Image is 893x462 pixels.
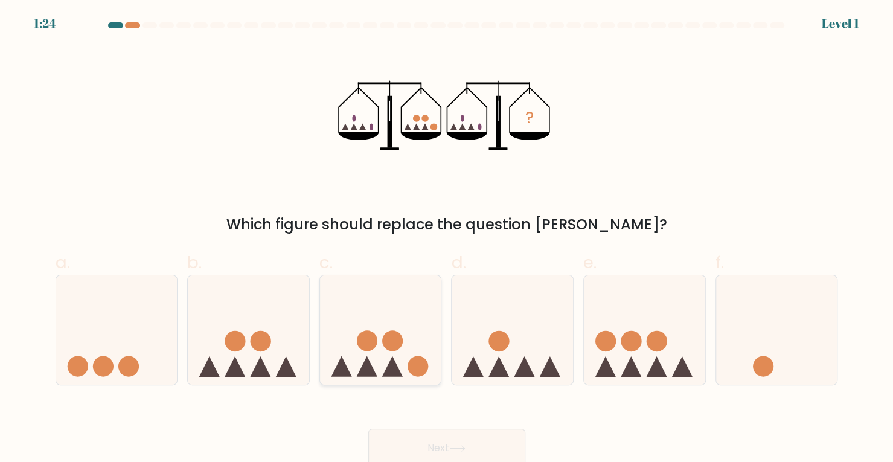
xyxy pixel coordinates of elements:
span: d. [451,251,466,274]
span: f. [715,251,724,274]
span: c. [319,251,333,274]
span: e. [583,251,597,274]
div: Which figure should replace the question [PERSON_NAME]? [63,214,831,236]
span: a. [56,251,70,274]
div: 1:24 [34,14,56,33]
div: Level 1 [822,14,859,33]
tspan: ? [525,106,533,129]
span: b. [187,251,202,274]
